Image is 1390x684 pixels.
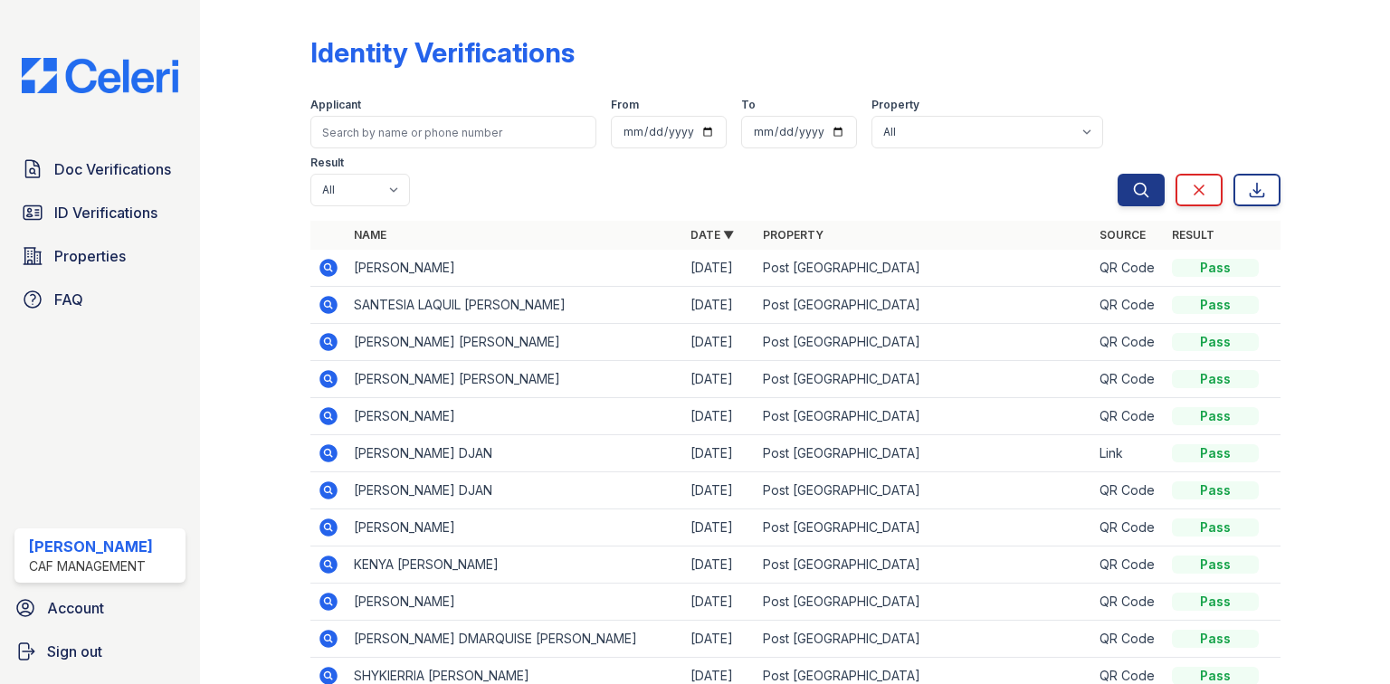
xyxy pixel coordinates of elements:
td: [PERSON_NAME] [347,584,683,621]
td: QR Code [1092,546,1165,584]
a: Account [7,590,193,626]
td: QR Code [1092,361,1165,398]
span: Doc Verifications [54,158,171,180]
td: [PERSON_NAME] DMARQUISE [PERSON_NAME] [347,621,683,658]
td: QR Code [1092,324,1165,361]
td: QR Code [1092,509,1165,546]
label: To [741,98,756,112]
td: [DATE] [683,324,756,361]
td: Post [GEOGRAPHIC_DATA] [756,435,1092,472]
td: [DATE] [683,435,756,472]
div: Pass [1172,259,1259,277]
a: Date ▼ [690,228,734,242]
td: Post [GEOGRAPHIC_DATA] [756,621,1092,658]
span: Account [47,597,104,619]
a: ID Verifications [14,195,186,231]
span: Sign out [47,641,102,662]
td: [DATE] [683,398,756,435]
div: Pass [1172,333,1259,351]
td: Post [GEOGRAPHIC_DATA] [756,250,1092,287]
td: Post [GEOGRAPHIC_DATA] [756,509,1092,546]
label: Result [310,156,344,170]
td: [PERSON_NAME] [347,250,683,287]
td: [DATE] [683,361,756,398]
td: [DATE] [683,621,756,658]
span: ID Verifications [54,202,157,223]
a: Doc Verifications [14,151,186,187]
td: QR Code [1092,287,1165,324]
label: Applicant [310,98,361,112]
span: Properties [54,245,126,267]
td: [PERSON_NAME] [347,509,683,546]
img: CE_Logo_Blue-a8612792a0a2168367f1c8372b55b34899dd931a85d93a1a3d3e32e68fde9ad4.png [7,58,193,93]
td: QR Code [1092,398,1165,435]
a: Name [354,228,386,242]
div: Pass [1172,407,1259,425]
td: Post [GEOGRAPHIC_DATA] [756,324,1092,361]
div: Pass [1172,630,1259,648]
td: [PERSON_NAME] [PERSON_NAME] [347,324,683,361]
a: Source [1100,228,1146,242]
td: QR Code [1092,472,1165,509]
a: Result [1172,228,1214,242]
a: Sign out [7,633,193,670]
div: Pass [1172,556,1259,574]
div: Pass [1172,518,1259,537]
span: FAQ [54,289,83,310]
input: Search by name or phone number [310,116,596,148]
td: QR Code [1092,621,1165,658]
div: Pass [1172,593,1259,611]
td: Post [GEOGRAPHIC_DATA] [756,472,1092,509]
td: [PERSON_NAME] [347,398,683,435]
div: [PERSON_NAME] [29,536,153,557]
td: SANTESIA LAQUIL [PERSON_NAME] [347,287,683,324]
a: FAQ [14,281,186,318]
td: Post [GEOGRAPHIC_DATA] [756,398,1092,435]
div: Pass [1172,370,1259,388]
td: [DATE] [683,546,756,584]
td: [PERSON_NAME] [PERSON_NAME] [347,361,683,398]
div: Pass [1172,444,1259,462]
td: [DATE] [683,250,756,287]
td: Post [GEOGRAPHIC_DATA] [756,584,1092,621]
td: KENYA [PERSON_NAME] [347,546,683,584]
td: [PERSON_NAME] DJAN [347,435,683,472]
a: Property [763,228,824,242]
div: Pass [1172,481,1259,499]
td: QR Code [1092,250,1165,287]
td: [PERSON_NAME] DJAN [347,472,683,509]
td: Link [1092,435,1165,472]
label: Property [871,98,919,112]
div: Pass [1172,296,1259,314]
td: [DATE] [683,584,756,621]
td: [DATE] [683,472,756,509]
td: [DATE] [683,287,756,324]
td: Post [GEOGRAPHIC_DATA] [756,287,1092,324]
td: Post [GEOGRAPHIC_DATA] [756,361,1092,398]
td: QR Code [1092,584,1165,621]
td: Post [GEOGRAPHIC_DATA] [756,546,1092,584]
label: From [611,98,639,112]
div: CAF Management [29,557,153,575]
a: Properties [14,238,186,274]
td: [DATE] [683,509,756,546]
div: Identity Verifications [310,36,575,69]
